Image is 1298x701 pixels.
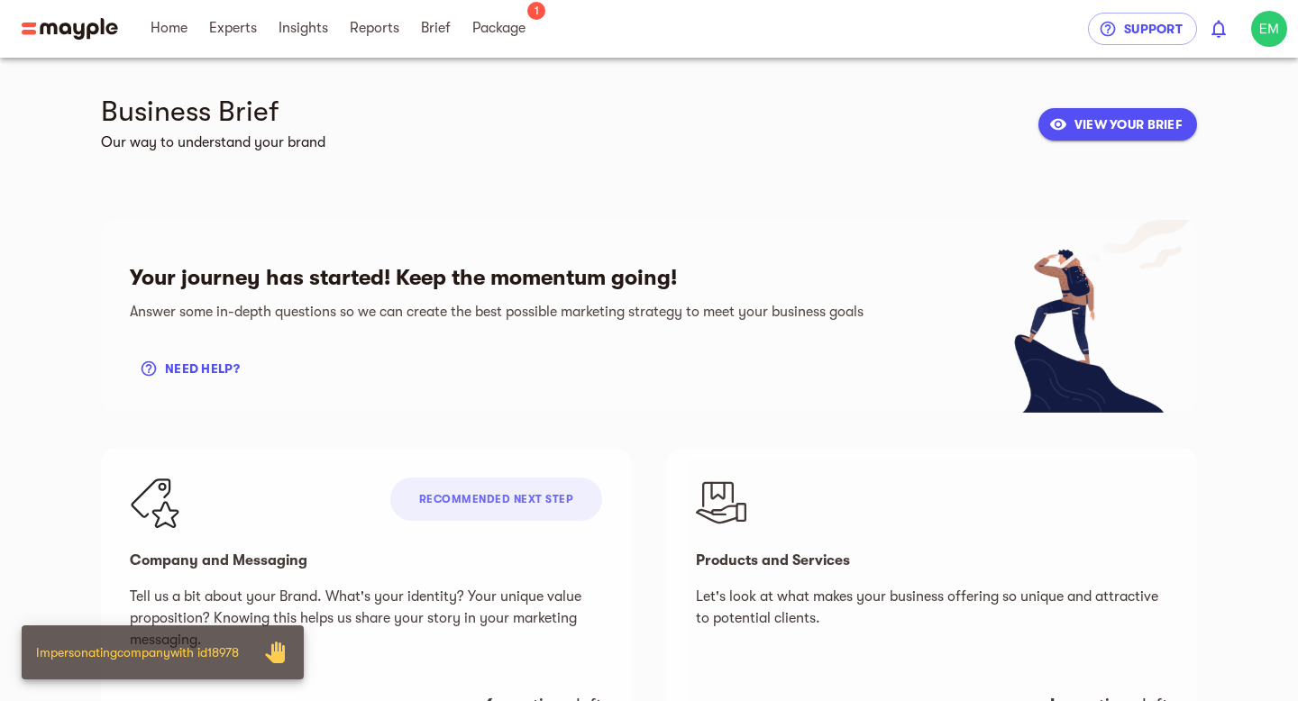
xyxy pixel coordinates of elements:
[1102,18,1183,40] span: Support
[1088,13,1197,45] button: Support
[527,2,545,20] span: 1
[419,493,573,505] span: Recommended next step
[130,478,180,528] img: companyAndMessagingV4
[279,17,328,39] span: Insights
[101,94,1024,130] h4: Business Brief
[253,631,297,674] span: Stop Impersonation
[130,353,253,384] button: Need Help?
[130,586,602,651] p: Tell us a bit about your Brand. What's your identity? Your unique value proposition? Knowing this...
[22,18,118,40] img: Main logo
[1038,115,1197,130] span: Additional information about the project
[143,358,240,379] span: Need Help?
[350,17,399,39] span: Reports
[1038,108,1197,141] button: VIEW YOUR BRIEF
[36,645,239,660] span: Impersonating company with id 18978
[696,586,1168,651] p: Let's look at what makes your business offering so unique and attractive to potential clients.
[140,360,158,378] span: help_outline
[101,130,1024,155] h6: Our way to understand your brand
[1197,7,1240,50] button: show 0 new notifications
[130,263,923,292] h5: Your journey has started! Keep the momentum going!
[1053,114,1183,135] span: VIEW YOUR BRIEF
[253,631,297,674] button: Close
[151,17,187,39] span: Home
[130,299,925,324] h6: Answer some in-depth questions so we can create the best possible marketing strategy to meet your...
[696,550,1168,571] p: Products and Services
[421,17,451,39] span: Brief
[209,17,257,39] span: Experts
[696,478,746,528] img: productsAndServicesV4
[1251,11,1287,47] img: w6yVKAZgRt2kvwnSUfkR
[130,550,602,571] p: Company and Messaging
[472,17,526,39] span: Package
